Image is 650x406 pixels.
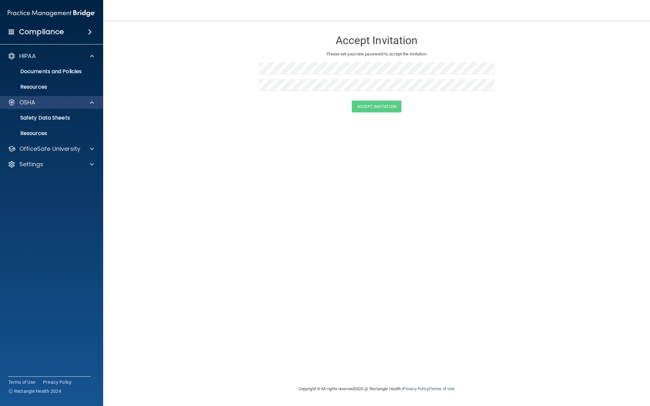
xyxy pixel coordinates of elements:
[19,160,43,168] p: Settings
[403,386,428,391] a: Privacy Policy
[264,50,489,58] p: Please set your new password to accept the invitation
[4,84,92,90] p: Resources
[8,379,35,385] a: Terms of Use
[8,52,94,60] a: HIPAA
[19,27,64,36] h4: Compliance
[4,130,92,137] p: Resources
[8,99,94,106] a: OSHA
[8,7,95,20] img: PMB logo
[8,145,94,153] a: OfficeSafe University
[43,379,72,385] a: Privacy Policy
[259,34,494,46] h3: Accept Invitation
[19,52,36,60] p: HIPAA
[8,160,94,168] a: Settings
[352,101,401,112] button: Accept Invitation
[430,386,455,391] a: Terms of Use
[19,99,35,106] p: OSHA
[8,388,61,394] span: Ⓒ Rectangle Health 2024
[259,379,494,399] div: Copyright © All rights reserved 2025 @ Rectangle Health | |
[4,115,92,121] p: Safety Data Sheets
[4,68,92,75] p: Documents and Policies
[19,145,80,153] p: OfficeSafe University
